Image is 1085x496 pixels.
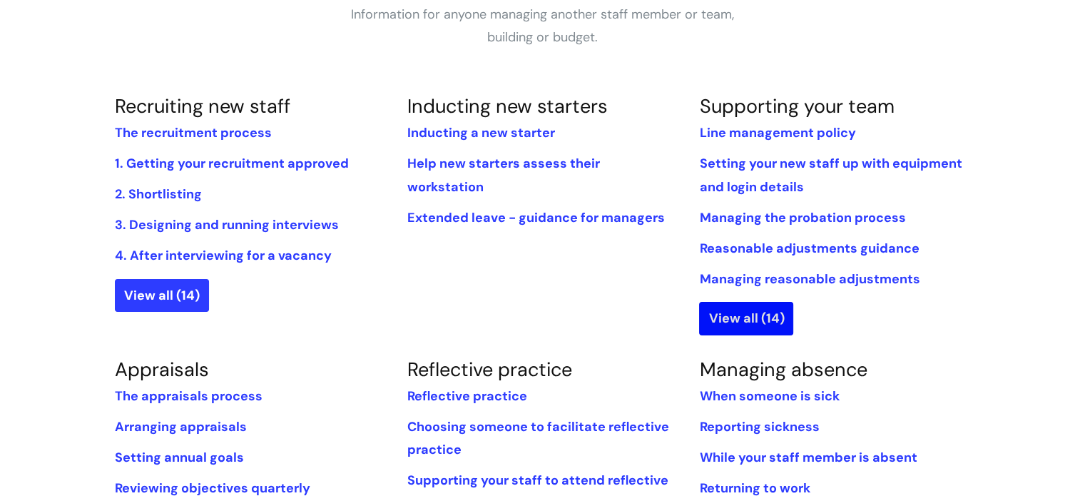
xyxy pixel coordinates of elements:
a: Reflective practice [407,388,526,405]
a: Extended leave - guidance for managers [407,209,664,226]
a: Line management policy [699,124,855,141]
a: Choosing someone to facilitate reflective practice [407,418,668,458]
a: View all (14) [699,302,793,335]
p: Information for anyone managing another staff member or team, building or budget. [329,3,757,49]
a: Setting your new staff up with equipment and login details [699,155,962,195]
a: Managing the probation process [699,209,905,226]
a: The recruitment process [115,124,272,141]
a: Reflective practice [407,357,571,382]
a: Supporting your team [699,93,894,118]
a: 1. Getting your recruitment approved [115,155,349,172]
a: Managing reasonable adjustments [699,270,920,288]
a: Managing absence [699,357,867,382]
a: While‌ ‌your‌ ‌staff‌ ‌member‌ ‌is‌ ‌absent‌ [699,449,917,466]
a: When someone is sick [699,388,839,405]
a: View all (14) [115,279,209,312]
a: Recruiting new staff [115,93,290,118]
a: Reporting sickness [699,418,819,435]
a: Setting annual goals [115,449,244,466]
a: 4. After interviewing for a vacancy [115,247,332,264]
a: 3. Designing and running interviews [115,216,339,233]
a: 2. Shortlisting [115,186,202,203]
a: The appraisals process [115,388,263,405]
a: Help new starters assess their workstation [407,155,599,195]
a: Inducting a new starter [407,124,554,141]
a: Appraisals [115,357,209,382]
a: Reasonable adjustments guidance [699,240,919,257]
a: Arranging appraisals [115,418,247,435]
a: Inducting new starters [407,93,607,118]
